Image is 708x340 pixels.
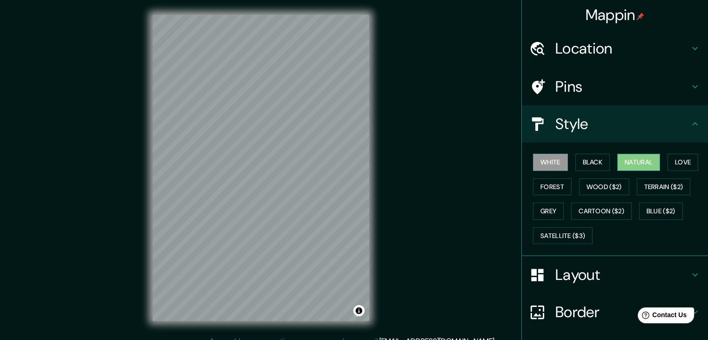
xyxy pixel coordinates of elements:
div: Style [522,105,708,143]
div: Border [522,293,708,331]
button: Wood ($2) [579,178,629,196]
h4: Pins [555,77,689,96]
button: Grey [533,203,564,220]
button: Terrain ($2) [637,178,691,196]
button: Blue ($2) [639,203,683,220]
canvas: Map [153,15,369,321]
button: Forest [533,178,572,196]
button: Black [575,154,610,171]
div: Pins [522,68,708,105]
div: Layout [522,256,708,293]
button: Cartoon ($2) [571,203,632,220]
img: pin-icon.png [637,13,644,20]
iframe: Help widget launcher [625,304,698,330]
h4: Style [555,115,689,133]
h4: Layout [555,265,689,284]
button: Natural [617,154,660,171]
h4: Mappin [586,6,645,24]
h4: Location [555,39,689,58]
button: Satellite ($3) [533,227,593,245]
button: Toggle attribution [353,305,364,316]
h4: Border [555,303,689,321]
button: White [533,154,568,171]
div: Location [522,30,708,67]
button: Love [668,154,698,171]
